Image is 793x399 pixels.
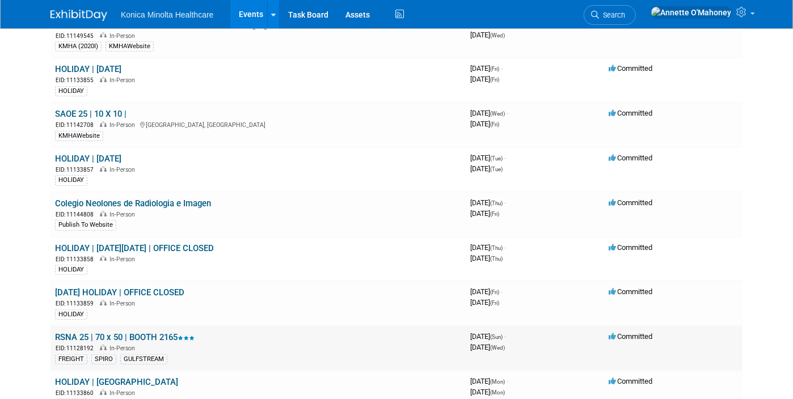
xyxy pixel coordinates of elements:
[56,390,98,396] span: EID: 11133860
[470,254,503,262] span: [DATE]
[55,198,211,209] a: Colegio Neolones de Radiologia e Imagen
[100,32,107,38] img: In-Person Event
[109,211,138,218] span: In-Person
[109,32,138,40] span: In-Person
[490,256,503,262] span: (Thu)
[490,166,503,172] span: (Tue)
[106,41,154,52] div: KMHAWebsite
[470,164,503,173] span: [DATE]
[490,345,505,351] span: (Wed)
[55,265,87,275] div: HOLIDAY
[56,300,98,307] span: EID: 11133859
[55,287,184,298] a: [DATE] HOLIDAY | OFFICE CLOSED
[490,121,499,128] span: (Fri)
[504,198,506,207] span: -
[599,11,625,19] span: Search
[490,77,499,83] span: (Fri)
[504,154,506,162] span: -
[507,377,508,385] span: -
[490,334,503,340] span: (Sun)
[470,298,499,307] span: [DATE]
[504,332,506,341] span: -
[470,209,499,218] span: [DATE]
[609,332,652,341] span: Committed
[609,109,652,117] span: Committed
[100,121,107,127] img: In-Person Event
[490,289,499,295] span: (Fri)
[55,175,87,185] div: HOLIDAY
[470,75,499,83] span: [DATE]
[55,120,461,129] div: [GEOGRAPHIC_DATA], [GEOGRAPHIC_DATA]
[490,379,505,385] span: (Mon)
[490,66,499,72] span: (Fri)
[55,20,268,30] a: HCP-FALL [MEDICAL_DATA] & IMAGING | 20/20 Imaging
[109,77,138,84] span: In-Person
[501,64,503,73] span: -
[470,377,508,385] span: [DATE]
[56,211,98,218] span: EID: 11144808
[91,354,116,364] div: SPIRO
[609,64,652,73] span: Committed
[55,64,121,74] a: HOLIDAY | [DATE]
[470,243,506,252] span: [DATE]
[470,343,505,351] span: [DATE]
[109,256,138,263] span: In-Person
[470,388,505,396] span: [DATE]
[100,166,107,172] img: In-Person Event
[470,154,506,162] span: [DATE]
[490,389,505,396] span: (Mon)
[55,354,87,364] div: FREIGHT
[501,287,503,296] span: -
[100,211,107,217] img: In-Person Event
[109,121,138,129] span: In-Person
[609,154,652,162] span: Committed
[55,309,87,320] div: HOLIDAY
[55,109,126,119] a: SAOE 25 | 10 X 10 |
[109,166,138,173] span: In-Person
[490,32,505,39] span: (Wed)
[55,41,102,52] div: KMHA (2020I)
[651,6,732,19] img: Annette O'Mahoney
[56,122,98,128] span: EID: 11142708
[109,300,138,307] span: In-Person
[470,109,508,117] span: [DATE]
[490,211,499,217] span: (Fri)
[470,332,506,341] span: [DATE]
[470,287,503,296] span: [DATE]
[56,33,98,39] span: EID: 11149545
[100,389,107,395] img: In-Person Event
[470,31,505,39] span: [DATE]
[56,345,98,351] span: EID: 11128192
[55,243,214,253] a: HOLIDAY | [DATE][DATE] | OFFICE CLOSED
[100,77,107,82] img: In-Person Event
[490,245,503,251] span: (Thu)
[609,198,652,207] span: Committed
[507,109,508,117] span: -
[109,389,138,397] span: In-Person
[55,86,87,96] div: HOLIDAY
[120,354,167,364] div: GULFSTREAM
[100,345,107,350] img: In-Person Event
[504,243,506,252] span: -
[609,377,652,385] span: Committed
[56,167,98,173] span: EID: 11133857
[609,287,652,296] span: Committed
[609,243,652,252] span: Committed
[55,377,178,387] a: HOLIDAY | [GEOGRAPHIC_DATA]
[470,64,503,73] span: [DATE]
[470,120,499,128] span: [DATE]
[121,10,213,19] span: Konica Minolta Healthcare
[490,300,499,306] span: (Fri)
[584,5,636,25] a: Search
[490,200,503,206] span: (Thu)
[50,10,107,21] img: ExhibitDay
[55,220,116,230] div: Publish To Website
[100,256,107,261] img: In-Person Event
[100,300,107,305] img: In-Person Event
[56,256,98,262] span: EID: 11133858
[55,332,195,342] a: RSNA 25 | 70 x 50 | BOOTH 2165
[56,77,98,83] span: EID: 11133855
[55,154,121,164] a: HOLIDAY | [DATE]
[470,198,506,207] span: [DATE]
[109,345,138,352] span: In-Person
